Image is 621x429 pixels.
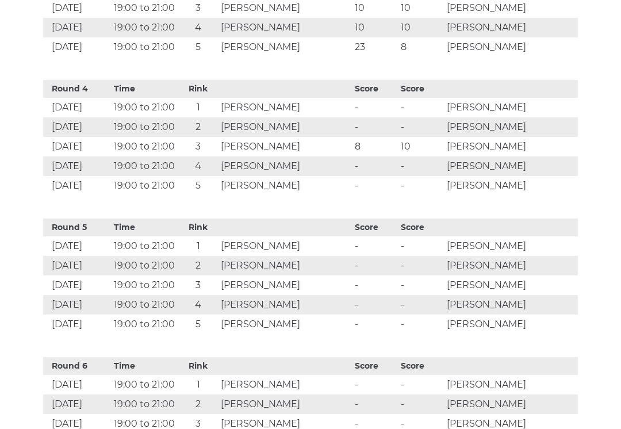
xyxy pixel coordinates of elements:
[352,315,398,335] td: -
[111,81,179,98] th: Time
[352,358,398,376] th: Score
[43,38,111,58] td: [DATE]
[398,296,444,315] td: -
[43,98,111,118] td: [DATE]
[352,296,398,315] td: -
[352,237,398,256] td: -
[111,157,179,177] td: 19:00 to 21:00
[179,18,218,38] td: 4
[179,276,218,296] td: 3
[218,296,352,315] td: [PERSON_NAME]
[218,395,352,415] td: [PERSON_NAME]
[398,118,444,137] td: -
[111,376,179,395] td: 19:00 to 21:00
[444,296,578,315] td: [PERSON_NAME]
[43,18,111,38] td: [DATE]
[352,81,398,98] th: Score
[352,118,398,137] td: -
[179,118,218,137] td: 2
[179,358,218,376] th: Rink
[352,98,398,118] td: -
[218,38,352,58] td: [PERSON_NAME]
[43,256,111,276] td: [DATE]
[398,157,444,177] td: -
[179,296,218,315] td: 4
[179,177,218,196] td: 5
[43,358,111,376] th: Round 6
[352,219,398,237] th: Score
[43,315,111,335] td: [DATE]
[179,38,218,58] td: 5
[398,219,444,237] th: Score
[179,157,218,177] td: 4
[398,38,444,58] td: 8
[111,237,179,256] td: 19:00 to 21:00
[398,98,444,118] td: -
[43,395,111,415] td: [DATE]
[43,296,111,315] td: [DATE]
[111,296,179,315] td: 19:00 to 21:00
[111,137,179,157] td: 19:00 to 21:00
[398,81,444,98] th: Score
[352,177,398,196] td: -
[43,157,111,177] td: [DATE]
[111,118,179,137] td: 19:00 to 21:00
[218,376,352,395] td: [PERSON_NAME]
[218,18,352,38] td: [PERSON_NAME]
[218,157,352,177] td: [PERSON_NAME]
[111,219,179,237] th: Time
[179,256,218,276] td: 2
[179,98,218,118] td: 1
[111,315,179,335] td: 19:00 to 21:00
[444,18,578,38] td: [PERSON_NAME]
[179,376,218,395] td: 1
[398,315,444,335] td: -
[444,395,578,415] td: [PERSON_NAME]
[179,315,218,335] td: 5
[398,358,444,376] th: Score
[111,38,179,58] td: 19:00 to 21:00
[179,137,218,157] td: 3
[43,237,111,256] td: [DATE]
[398,276,444,296] td: -
[43,376,111,395] td: [DATE]
[43,118,111,137] td: [DATE]
[352,38,398,58] td: 23
[111,276,179,296] td: 19:00 to 21:00
[218,237,352,256] td: [PERSON_NAME]
[179,219,218,237] th: Rink
[218,256,352,276] td: [PERSON_NAME]
[352,137,398,157] td: 8
[111,98,179,118] td: 19:00 to 21:00
[43,81,111,98] th: Round 4
[398,237,444,256] td: -
[179,395,218,415] td: 2
[352,395,398,415] td: -
[444,98,578,118] td: [PERSON_NAME]
[218,177,352,196] td: [PERSON_NAME]
[444,376,578,395] td: [PERSON_NAME]
[179,237,218,256] td: 1
[111,358,179,376] th: Time
[398,177,444,196] td: -
[444,157,578,177] td: [PERSON_NAME]
[352,376,398,395] td: -
[111,177,179,196] td: 19:00 to 21:00
[444,177,578,196] td: [PERSON_NAME]
[218,118,352,137] td: [PERSON_NAME]
[444,276,578,296] td: [PERSON_NAME]
[398,137,444,157] td: 10
[111,18,179,38] td: 19:00 to 21:00
[218,315,352,335] td: [PERSON_NAME]
[218,137,352,157] td: [PERSON_NAME]
[43,276,111,296] td: [DATE]
[352,256,398,276] td: -
[398,18,444,38] td: 10
[398,376,444,395] td: -
[179,81,218,98] th: Rink
[444,137,578,157] td: [PERSON_NAME]
[43,219,111,237] th: Round 5
[111,395,179,415] td: 19:00 to 21:00
[398,256,444,276] td: -
[43,137,111,157] td: [DATE]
